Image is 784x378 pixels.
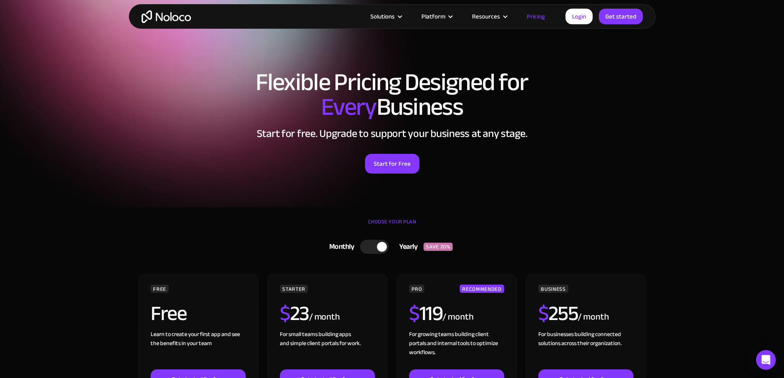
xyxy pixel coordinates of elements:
h2: Free [151,303,186,324]
div: BUSINESS [538,285,568,293]
a: Start for Free [365,154,419,174]
div: Monthly [319,241,361,253]
div: RECOMMENDED [460,285,504,293]
div: Resources [472,11,500,22]
span: $ [409,294,419,333]
h1: Flexible Pricing Designed for Business [137,70,647,119]
div: Resources [462,11,516,22]
span: Every [321,84,377,130]
div: For growing teams building client portals and internal tools to optimize workflows. [409,330,504,369]
div: / month [309,311,340,324]
h2: 119 [409,303,442,324]
div: Yearly [389,241,423,253]
a: Get started [599,9,643,24]
div: Open Intercom Messenger [756,350,776,370]
div: Platform [421,11,445,22]
div: SAVE 20% [423,243,453,251]
span: $ [280,294,290,333]
div: FREE [151,285,169,293]
div: Solutions [360,11,411,22]
div: / month [578,311,609,324]
div: PRO [409,285,424,293]
span: $ [538,294,549,333]
div: / month [442,311,473,324]
a: home [142,10,191,23]
h2: 255 [538,303,578,324]
a: Login [565,9,593,24]
div: STARTER [280,285,307,293]
h2: 23 [280,303,309,324]
div: For businesses building connected solutions across their organization. ‍ [538,330,633,369]
div: Platform [411,11,462,22]
div: Solutions [370,11,395,22]
div: CHOOSE YOUR PLAN [137,216,647,236]
h2: Start for free. Upgrade to support your business at any stage. [137,128,647,140]
div: Learn to create your first app and see the benefits in your team ‍ [151,330,245,369]
a: Pricing [516,11,555,22]
div: For small teams building apps and simple client portals for work. ‍ [280,330,375,369]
